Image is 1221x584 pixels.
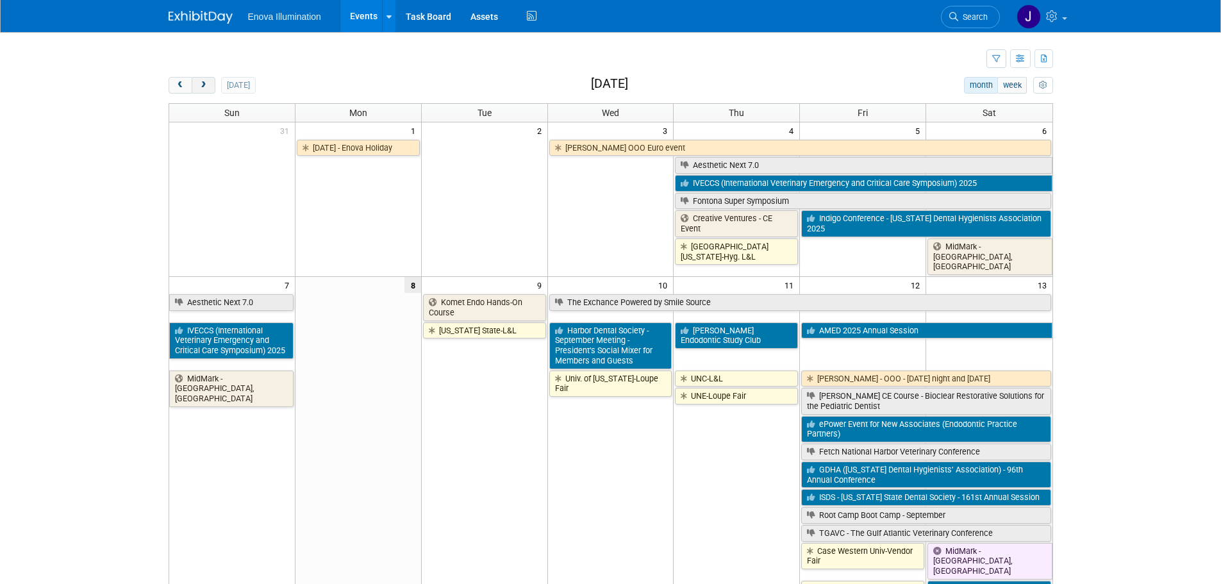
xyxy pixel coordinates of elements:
a: MidMark - [GEOGRAPHIC_DATA], [GEOGRAPHIC_DATA] [169,371,294,407]
a: Univ. of [US_STATE]-Loupe Fair [549,371,672,397]
a: Aesthetic Next 7.0 [675,157,1052,174]
a: The Exchance Powered by Smile Source [549,294,1051,311]
img: ExhibitDay [169,11,233,24]
a: ePower Event for New Associates (Endodontic Practice Partners) [801,416,1051,442]
span: 13 [1036,277,1052,293]
span: 4 [788,122,799,138]
a: UNC-L&L [675,371,798,387]
button: next [192,77,215,94]
a: Creative Ventures - CE Event [675,210,798,237]
span: Search [958,12,988,22]
a: IVECCS (International Veterinary Emergency and Critical Care Symposium) 2025 [169,322,294,359]
a: Aesthetic Next 7.0 [169,294,294,311]
button: myCustomButton [1033,77,1052,94]
button: week [997,77,1027,94]
span: 1 [410,122,421,138]
button: [DATE] [221,77,255,94]
a: [GEOGRAPHIC_DATA][US_STATE]-Hyg. L&L [675,238,798,265]
a: [US_STATE] State-L&L [423,322,546,339]
span: Wed [602,108,619,118]
a: AMED 2025 Annual Session [801,322,1052,339]
a: Harbor Dental Society - September Meeting - President’s Social Mixer for Members and Guests [549,322,672,369]
a: UNE-Loupe Fair [675,388,798,405]
a: [PERSON_NAME] - OOO - [DATE] night and [DATE] [801,371,1051,387]
span: Thu [729,108,744,118]
span: Sun [224,108,240,118]
a: [DATE] - Enova Holiday [297,140,420,156]
button: prev [169,77,192,94]
a: ISDS - [US_STATE] State Dental Society - 161st Annual Session [801,489,1051,506]
span: 9 [536,277,547,293]
span: 11 [783,277,799,293]
span: Mon [349,108,367,118]
i: Personalize Calendar [1039,81,1047,90]
span: 31 [279,122,295,138]
a: Indigo Conference - [US_STATE] Dental Hygienists Association 2025 [801,210,1051,237]
img: Joe Werner [1017,4,1041,29]
span: 8 [404,277,421,293]
span: Fri [858,108,868,118]
span: 6 [1041,122,1052,138]
a: Root Camp Boot Camp - September [801,507,1051,524]
span: Tue [478,108,492,118]
a: TGAVC - The Gulf Atlantic Veterinary Conference [801,525,1051,542]
a: Komet Endo Hands-On Course [423,294,546,321]
h2: [DATE] [591,77,628,91]
a: Fetch National Harbor Veterinary Conference [801,444,1051,460]
span: 3 [661,122,673,138]
a: MidMark - [GEOGRAPHIC_DATA], [GEOGRAPHIC_DATA] [927,238,1052,275]
span: 5 [914,122,926,138]
a: Case Western Univ-Vendor Fair [801,543,924,569]
span: 10 [657,277,673,293]
span: 12 [910,277,926,293]
span: Sat [983,108,996,118]
a: [PERSON_NAME] Endodontic Study Club [675,322,798,349]
span: Enova Illumination [248,12,321,22]
span: 2 [536,122,547,138]
a: Search [941,6,1000,28]
a: [PERSON_NAME] OOO Euro event [549,140,1051,156]
a: Fontona Super Symposium [675,193,1051,210]
span: 7 [283,277,295,293]
a: GDHA ([US_STATE] Dental Hygienists’ Association) - 96th Annual Conference [801,462,1051,488]
a: IVECCS (International Veterinary Emergency and Critical Care Symposium) 2025 [675,175,1052,192]
button: month [964,77,998,94]
a: MidMark - [GEOGRAPHIC_DATA], [GEOGRAPHIC_DATA] [927,543,1052,580]
a: [PERSON_NAME] CE Course - Bioclear Restorative Solutions for the Pediatric Dentist [801,388,1051,414]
